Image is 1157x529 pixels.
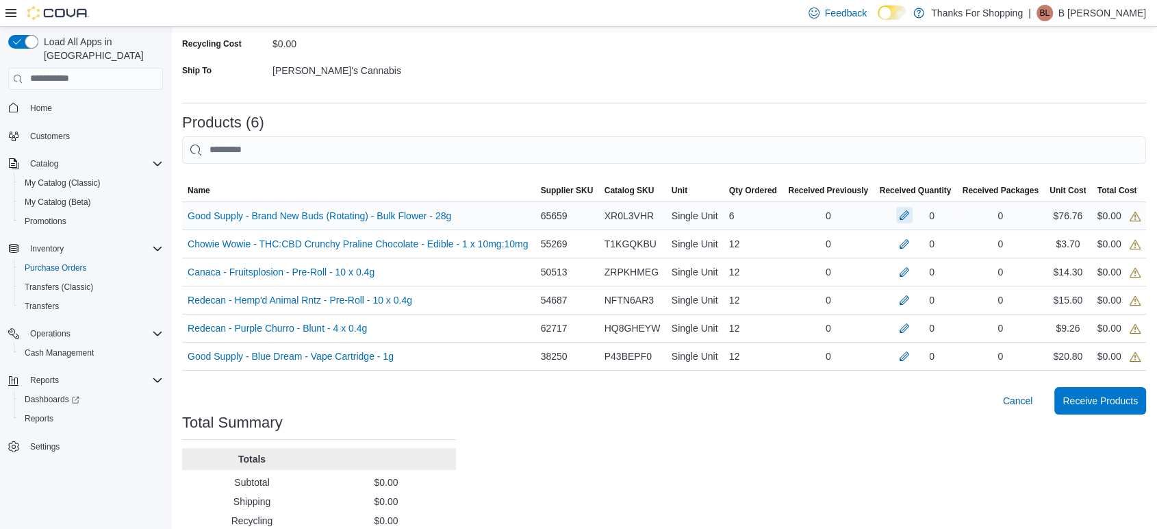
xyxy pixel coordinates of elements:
[963,185,1039,196] span: Received Packages
[25,282,93,293] span: Transfers (Classic)
[1044,258,1092,286] div: $14.30
[605,208,654,224] span: XR0L3VHR
[14,343,168,362] button: Cash Management
[272,60,456,76] div: [PERSON_NAME]'s Cannabis
[19,391,85,408] a: Dashboards
[1097,236,1141,252] div: $0.00
[25,216,66,227] span: Promotions
[19,260,163,276] span: Purchase Orders
[541,292,568,308] span: 54687
[1044,286,1092,314] div: $15.60
[30,441,60,452] span: Settings
[724,343,783,370] div: 12
[188,348,394,365] a: Good Supply - Blue Dream - Vape Cartridge - 1g
[30,243,64,254] span: Inventory
[19,194,97,210] a: My Catalog (Beta)
[724,230,783,258] div: 12
[14,409,168,428] button: Reports
[1037,5,1053,21] div: B Luxton
[25,100,58,116] a: Home
[605,264,659,280] span: ZRPKHMEG
[3,239,168,258] button: Inventory
[182,180,535,201] button: Name
[1050,185,1086,196] span: Unit Cost
[19,213,72,230] a: Promotions
[957,230,1044,258] div: 0
[1097,292,1141,308] div: $0.00
[25,241,163,257] span: Inventory
[541,236,568,252] span: 55269
[30,328,71,339] span: Operations
[25,394,79,405] span: Dashboards
[541,264,568,280] span: 50513
[783,202,874,230] div: 0
[14,193,168,212] button: My Catalog (Beta)
[666,202,724,230] div: Single Unit
[3,154,168,173] button: Catalog
[188,320,367,336] a: Redecan - Purple Churro - Blunt - 4 x 0.4g
[25,347,94,358] span: Cash Management
[14,212,168,231] button: Promotions
[188,452,316,466] p: Totals
[957,286,1044,314] div: 0
[25,438,163,455] span: Settings
[783,286,874,314] div: 0
[182,415,283,431] h3: Total Summary
[605,185,654,196] span: Catalog SKU
[30,131,70,142] span: Customers
[783,258,874,286] div: 0
[666,258,724,286] div: Single Unit
[322,495,450,508] p: $0.00
[188,264,374,280] a: Canaca - Fruitsplosion - Pre-Roll - 10 x 0.4g
[957,315,1044,342] div: 0
[1003,394,1033,408] span: Cancel
[25,439,65,455] a: Settings
[541,320,568,336] span: 62717
[14,278,168,297] button: Transfers (Classic)
[25,156,64,172] button: Catalog
[182,38,242,49] label: Recycling Cost
[182,114,264,131] h3: Products (6)
[783,343,874,370] div: 0
[1044,315,1092,342] div: $9.26
[878,5,906,20] input: Dark Mode
[14,258,168,278] button: Purchase Orders
[25,99,163,116] span: Home
[666,230,724,258] div: Single Unit
[541,185,594,196] span: Supplier SKU
[1054,387,1146,415] button: Receive Products
[1063,394,1138,408] span: Receive Products
[188,236,528,252] a: Chowie Wowie - THC:CBD Crunchy Praline Chocolate - Edible - 1 x 10mg:10mg
[19,279,99,295] a: Transfers (Classic)
[25,128,75,145] a: Customers
[724,258,783,286] div: 12
[30,375,59,386] span: Reports
[541,348,568,365] span: 38250
[25,197,91,208] span: My Catalog (Beta)
[880,185,952,196] span: Received Quantity
[605,320,661,336] span: HQ8GHEYW
[188,514,316,528] p: Recycling
[19,410,163,427] span: Reports
[1097,320,1141,336] div: $0.00
[1058,5,1146,21] p: B [PERSON_NAME]
[38,35,163,62] span: Load All Apps in [GEOGRAPHIC_DATA]
[14,173,168,193] button: My Catalog (Classic)
[1097,264,1141,280] div: $0.00
[188,208,451,224] a: Good Supply - Brand New Buds (Rotating) - Bulk Flower - 28g
[19,175,106,191] a: My Catalog (Classic)
[1097,185,1137,196] span: Total Cost
[19,279,163,295] span: Transfers (Classic)
[19,345,163,361] span: Cash Management
[1044,230,1092,258] div: $3.70
[30,103,52,114] span: Home
[929,348,934,365] div: 0
[25,372,64,389] button: Reports
[997,387,1039,415] button: Cancel
[535,180,599,201] button: Supplier SKU
[322,514,450,528] p: $0.00
[182,65,212,76] label: Ship To
[957,343,1044,370] div: 0
[605,292,654,308] span: NFTN6AR3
